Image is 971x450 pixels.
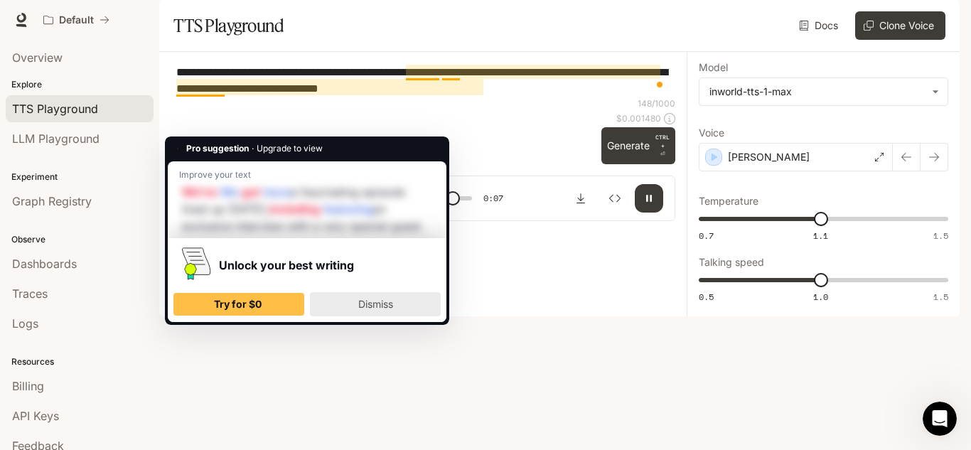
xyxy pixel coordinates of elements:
a: Docs [796,11,844,40]
p: Voice [699,128,724,138]
h1: TTS Playground [173,11,284,40]
span: 1.1 [813,230,828,242]
p: Model [699,63,728,73]
button: Clone Voice [855,11,945,40]
iframe: Intercom live chat [923,402,957,436]
p: $ 0.001480 [616,112,661,124]
span: 1.5 [933,291,948,303]
span: 1.0 [813,291,828,303]
span: 0.7 [699,230,714,242]
button: GenerateCTRL +⏎ [601,127,675,164]
p: 148 / 1000 [638,97,675,109]
div: inworld-tts-1-max [699,78,948,105]
button: All workspaces [37,6,116,34]
p: [PERSON_NAME] [728,150,810,164]
p: Temperature [699,196,758,206]
button: Inspect [601,184,629,213]
p: Default [59,14,94,26]
span: 0.5 [699,291,714,303]
span: 0:07 [483,191,503,205]
button: Download audio [567,184,595,213]
p: ⏎ [655,133,670,159]
div: inworld-tts-1-max [709,85,925,99]
p: Talking speed [699,257,764,267]
textarea: To enrich screen reader interactions, please activate Accessibility in Grammarly extension settings [176,64,670,97]
span: 1.5 [933,230,948,242]
p: CTRL + [655,133,670,150]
